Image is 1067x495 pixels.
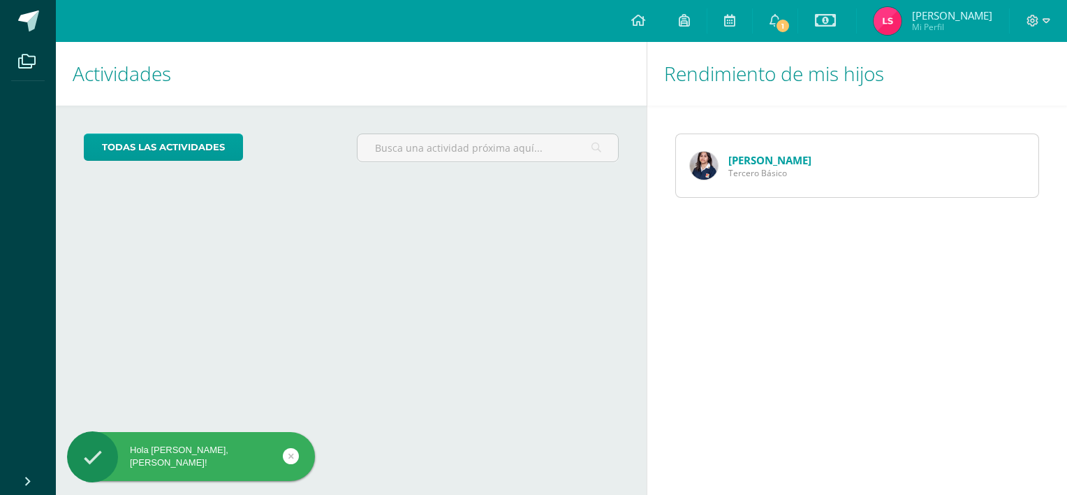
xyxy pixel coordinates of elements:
span: Mi Perfil [912,21,992,33]
img: 63d8976965b93387f3f8cfa4b98fa39d.png [874,7,902,35]
input: Busca una actividad próxima aquí... [358,134,618,162]
span: Tercero Básico [728,167,811,179]
a: [PERSON_NAME] [728,153,811,167]
h1: Rendimiento de mis hijos [664,42,1050,106]
span: 1 [775,18,790,34]
h1: Actividades [73,42,630,106]
span: [PERSON_NAME] [912,8,992,22]
div: Hola [PERSON_NAME], [PERSON_NAME]! [67,444,315,469]
img: a6ca79d48ea5f133e5241230f80ebe1a.png [690,152,718,180]
a: todas las Actividades [84,134,243,161]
